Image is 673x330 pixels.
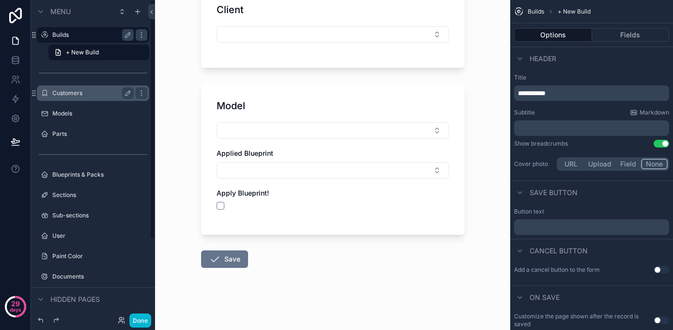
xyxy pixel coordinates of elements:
[50,7,71,16] span: Menu
[584,159,616,169] button: Upload
[52,31,130,39] label: Builds
[201,250,248,268] button: Save
[52,89,130,97] label: Customers
[50,295,100,304] span: Hidden pages
[52,171,147,179] label: Blueprints & Packs
[592,28,670,42] button: Fields
[616,159,642,169] button: Field
[217,3,244,16] h1: Client
[52,110,147,117] label: Models
[558,8,591,16] span: + New Build
[514,160,553,168] label: Cover photo
[530,246,588,256] span: Cancel button
[630,109,669,116] a: Markdown
[52,191,147,199] label: Sections
[514,219,669,235] div: scrollable content
[641,159,668,169] button: None
[129,313,151,328] button: Done
[530,188,578,198] span: Save button
[217,189,269,197] span: Apply Blueprint!
[514,109,535,116] label: Subtitle
[217,162,449,179] button: Select Button
[217,149,273,157] span: Applied Blueprint
[514,208,544,215] label: Button text
[514,28,592,42] button: Options
[528,8,544,16] span: Builds
[530,54,556,64] span: Header
[217,26,449,43] button: Select Button
[514,266,600,274] label: Add a cancel button to the form
[11,299,20,309] p: 29
[52,252,147,260] label: Paint Color
[48,45,149,60] a: + New Build
[558,159,584,169] button: URL
[514,74,669,82] label: Title
[52,273,147,280] label: Documents
[52,130,147,138] label: Parts
[514,140,568,148] div: Show breadcrumbs
[10,303,21,316] p: days
[514,85,669,101] div: scrollable content
[66,49,99,56] span: + New Build
[640,109,669,116] span: Markdown
[52,232,147,240] label: User
[514,313,654,328] label: Customize the page shown after the record is saved
[530,293,560,302] span: On save
[514,120,669,136] div: scrollable content
[52,212,147,219] label: Sub-sections
[217,122,449,139] button: Select Button
[217,99,245,113] h1: Model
